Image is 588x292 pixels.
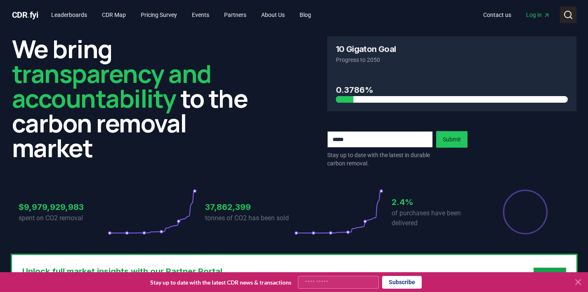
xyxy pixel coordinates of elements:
a: Pricing Survey [134,7,184,22]
a: CDR.fyi [12,9,38,21]
h3: 0.3786% [336,84,568,96]
h3: $9,979,929,983 [19,201,108,213]
h3: 10 Gigaton Goal [336,45,396,53]
a: Events [185,7,216,22]
a: Log in [520,7,557,22]
p: tonnes of CO2 has been sold [205,213,294,223]
nav: Main [477,7,557,22]
a: Contact us [477,7,518,22]
button: Sign Up [534,268,566,284]
a: Sign Up [540,272,560,280]
h2: We bring to the carbon removal market [12,36,261,160]
nav: Main [45,7,318,22]
h3: 37,862,399 [205,201,294,213]
span: Log in [526,11,550,19]
p: Progress to 2050 [336,56,568,64]
button: Submit [436,131,468,148]
h3: Unlock full market insights with our Partner Portal [22,265,308,278]
p: of purchases have been delivered [392,208,481,228]
a: Blog [293,7,318,22]
a: About Us [255,7,291,22]
span: . [27,10,30,20]
a: Leaderboards [45,7,94,22]
h3: 2.4% [392,196,481,208]
span: CDR fyi [12,10,38,20]
a: Partners [217,7,253,22]
span: transparency and accountability [12,57,211,115]
p: spent on CO2 removal [19,213,108,223]
p: Stay up to date with the latest in durable carbon removal. [327,151,433,167]
div: Percentage of sales delivered [502,189,548,235]
a: CDR Map [95,7,132,22]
